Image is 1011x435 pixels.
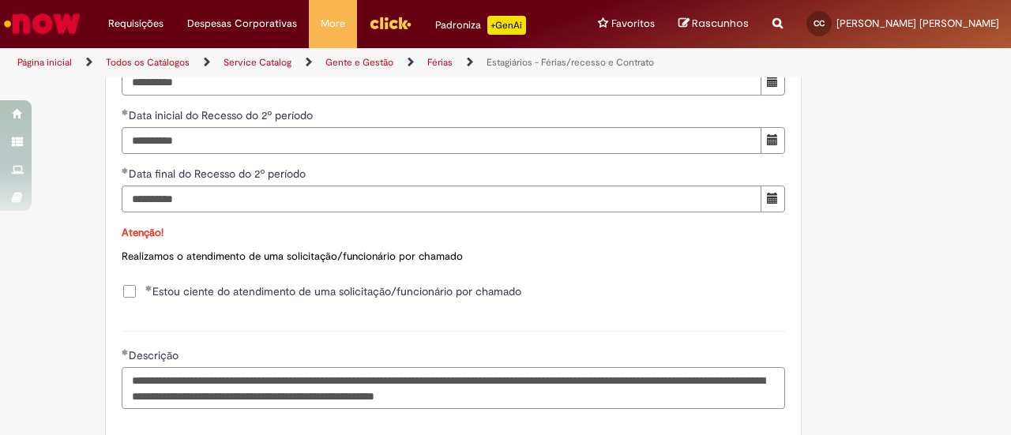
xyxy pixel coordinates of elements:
a: Rascunhos [678,17,749,32]
span: Rascunhos [692,16,749,31]
a: Estagiários - Férias/recesso e Contrato [487,56,654,69]
span: Obrigatório Preenchido [145,285,152,291]
span: Descrição [129,348,182,362]
span: Obrigatório Preenchido [122,109,129,115]
span: Requisições [108,16,163,32]
span: CC [814,18,825,28]
a: Service Catalog [224,56,291,69]
span: [PERSON_NAME] [PERSON_NAME] [836,17,999,30]
button: Mostrar calendário para Data final do Recesso [761,69,785,96]
span: More [321,16,345,32]
a: Todos os Catálogos [106,56,190,69]
p: +GenAi [487,16,526,35]
span: Realizamos o atendimento de uma solicitação/funcionário por chamado [122,249,463,263]
img: ServiceNow [2,8,83,39]
button: Mostrar calendário para Data inicial do Recesso do 2º período [761,127,785,154]
img: click_logo_yellow_360x200.png [369,11,412,35]
a: Férias [427,56,453,69]
span: Data inicial do Recesso do 2º período [129,108,316,122]
span: Despesas Corporativas [187,16,297,32]
span: Data final do Recesso do 2º período [129,167,309,181]
span: Atenção! [122,226,163,239]
span: Obrigatório Preenchido [122,349,129,355]
input: Data final do Recesso do 2º período 07 August 2026 Friday [122,186,761,212]
a: Gente e Gestão [325,56,393,69]
textarea: Descrição [122,367,785,409]
input: Data final do Recesso 02 January 2026 Friday [122,69,761,96]
a: Página inicial [17,56,72,69]
ul: Trilhas de página [12,48,662,77]
input: Data inicial do Recesso do 2º período 27 July 2026 Monday [122,127,761,154]
span: Estou ciente do atendimento de uma solicitação/funcionário por chamado [145,283,521,299]
span: Obrigatório Preenchido [122,167,129,174]
div: Padroniza [435,16,526,35]
span: Favoritos [611,16,655,32]
button: Mostrar calendário para Data final do Recesso do 2º período [761,186,785,212]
